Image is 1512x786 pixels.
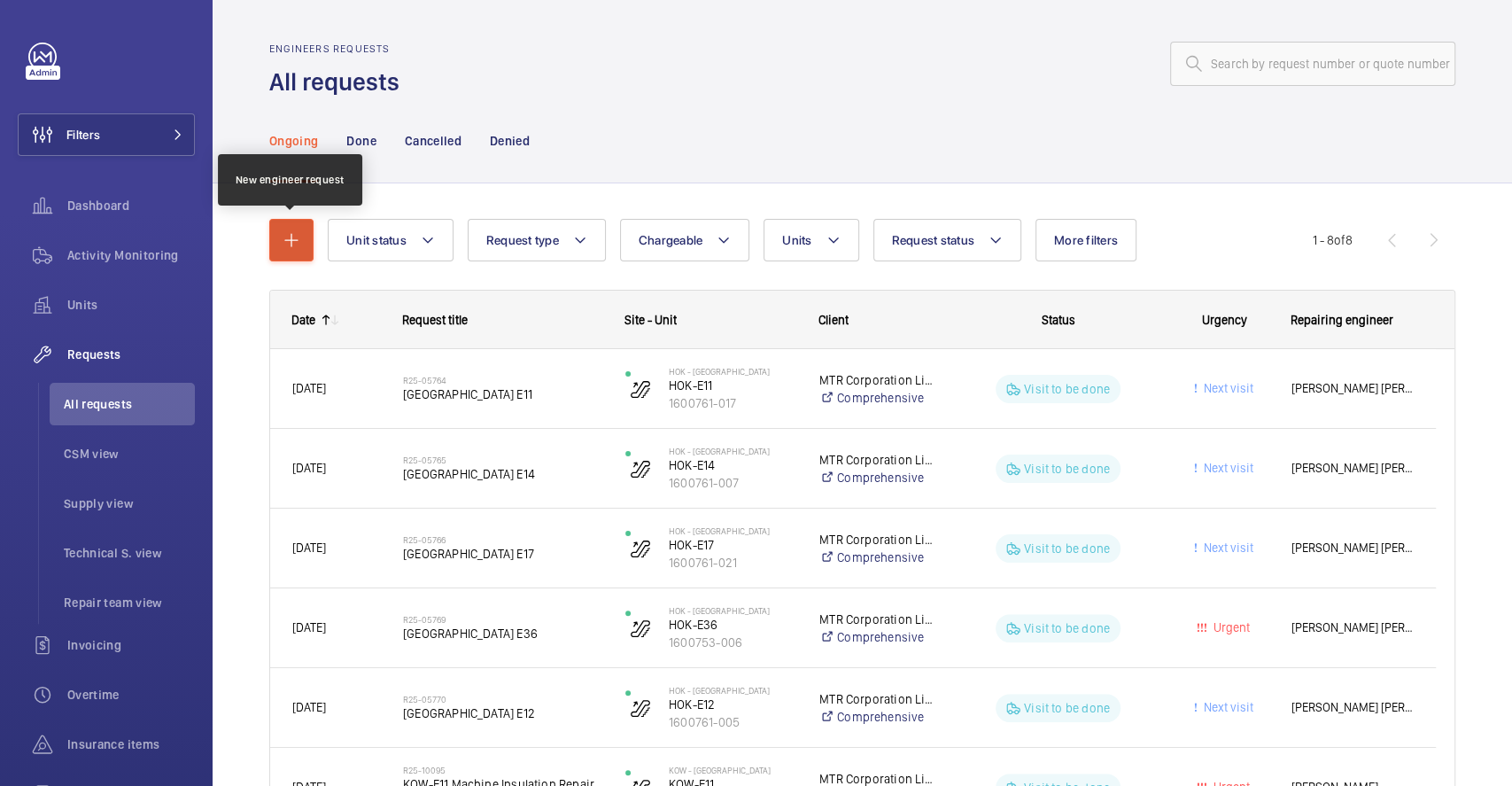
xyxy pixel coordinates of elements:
div: Date [291,313,315,327]
p: MTR Corporation Limited [819,611,935,628]
span: Next visit [1200,381,1253,395]
p: HOK-E14 [669,456,796,474]
p: Visit to be done [1024,380,1110,398]
p: Cancelled [405,132,461,150]
p: 1600753-006 [669,634,796,651]
span: Status [1042,313,1075,327]
span: CSM view [64,445,195,463]
span: [PERSON_NAME] [PERSON_NAME] [1291,618,1414,638]
p: MTR Corporation Limited [819,690,935,708]
p: 1600761-007 [669,474,796,492]
span: Requests [67,346,195,363]
h2: R25-05766 [403,534,602,545]
span: Repair team view [64,594,195,611]
span: Repairing engineer [1291,313,1393,327]
p: MTR Corporation Limited [819,451,935,469]
span: Activity Monitoring [67,246,195,264]
span: Request status [892,233,975,247]
span: Units [67,296,195,314]
span: Urgency [1202,313,1247,327]
div: New engineer request [236,172,345,188]
span: Dashboard [67,197,195,214]
span: Site - Unit [624,313,677,327]
span: Next visit [1200,461,1253,475]
span: [PERSON_NAME] [PERSON_NAME] [1291,538,1414,558]
span: Insurance items [67,735,195,753]
span: [DATE] [292,461,326,475]
button: Units [764,219,858,261]
p: HOK - [GEOGRAPHIC_DATA] [669,525,796,536]
span: All requests [64,395,195,413]
span: Unit status [346,233,407,247]
p: Visit to be done [1024,540,1110,557]
p: HOK - [GEOGRAPHIC_DATA] [669,446,796,456]
p: HOK - [GEOGRAPHIC_DATA] [669,366,796,377]
span: [DATE] [292,620,326,634]
span: Chargeable [639,233,703,247]
a: Comprehensive [819,469,935,486]
p: Visit to be done [1024,699,1110,717]
span: Urgent [1210,620,1250,634]
p: HOK-E12 [669,696,796,713]
p: 1600761-005 [669,713,796,731]
span: [PERSON_NAME] [PERSON_NAME] [1291,378,1414,399]
span: [PERSON_NAME] [PERSON_NAME] [1291,697,1414,718]
span: [GEOGRAPHIC_DATA] E12 [403,704,602,722]
button: Unit status [328,219,454,261]
p: HOK - [GEOGRAPHIC_DATA] [669,685,796,696]
a: Comprehensive [819,389,935,407]
span: Client [818,313,849,327]
button: Request status [873,219,1022,261]
span: Request title [402,313,468,327]
span: More filters [1054,233,1118,247]
p: HOK-E11 [669,377,796,394]
h2: Engineers requests [269,43,410,55]
p: Visit to be done [1024,619,1110,637]
h2: R25-05770 [403,694,602,704]
span: Units [782,233,811,247]
span: [GEOGRAPHIC_DATA] E36 [403,625,602,642]
span: Technical S. view [64,544,195,562]
input: Search by request number or quote number [1170,42,1455,86]
p: Done [346,132,376,150]
span: of [1334,233,1345,247]
img: escalator.svg [630,697,651,719]
button: Chargeable [620,219,750,261]
h2: R25-05765 [403,455,602,465]
p: Visit to be done [1024,460,1110,478]
span: Supply view [64,494,195,512]
span: 1 - 8 8 [1313,234,1353,246]
span: Next visit [1200,541,1253,555]
span: [DATE] [292,541,326,555]
p: 1600761-017 [669,394,796,412]
span: [GEOGRAPHIC_DATA] E11 [403,385,602,403]
span: [GEOGRAPHIC_DATA] E17 [403,545,602,563]
span: Overtime [67,686,195,704]
span: Next visit [1200,700,1253,714]
a: Comprehensive [819,628,935,646]
a: Comprehensive [819,549,935,566]
p: KOW - [GEOGRAPHIC_DATA] [669,765,796,775]
h2: R25-05769 [403,614,602,625]
img: escalator.svg [630,618,651,639]
h2: R25-10095 [403,765,602,775]
h2: R25-05764 [403,375,602,385]
span: [PERSON_NAME] [PERSON_NAME] [1291,458,1414,479]
span: Invoicing [67,636,195,654]
h1: All requests [269,66,410,98]
p: 1600761-021 [669,554,796,572]
p: MTR Corporation Limited [819,531,935,549]
p: HOK - [GEOGRAPHIC_DATA] [669,605,796,616]
button: More filters [1035,219,1136,261]
img: escalator.svg [630,538,651,559]
img: escalator.svg [630,458,651,479]
p: Denied [490,132,530,150]
span: [GEOGRAPHIC_DATA] E14 [403,465,602,483]
img: escalator.svg [630,378,651,400]
p: HOK-E36 [669,616,796,634]
span: Filters [66,126,100,144]
span: Request type [486,233,559,247]
span: [DATE] [292,381,326,395]
p: MTR Corporation Limited [819,371,935,389]
span: [DATE] [292,700,326,714]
